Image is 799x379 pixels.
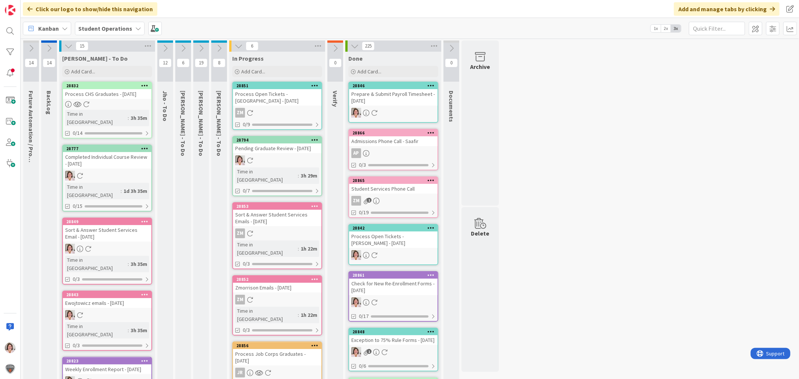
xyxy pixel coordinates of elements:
[65,310,75,320] img: EW
[471,229,490,238] div: Delete
[215,91,223,156] span: Amanda - To Do
[299,245,319,253] div: 1h 22m
[63,291,151,298] div: 28843
[299,311,319,319] div: 1h 22m
[349,250,438,260] div: EW
[195,58,208,67] span: 19
[445,58,458,67] span: 0
[233,203,321,226] div: 28853Sort & Answer Student Services Emails - [DATE]
[349,136,438,146] div: Admissions Phone Call - Saafir
[367,198,372,203] span: 1
[5,5,15,15] img: Visit kanbanzone.com
[349,328,438,335] div: 28848
[27,91,35,192] span: Future Automation / Process Building
[63,82,151,89] div: 28832
[349,196,438,206] div: ZM
[233,283,321,292] div: Zmorrison Emails - [DATE]
[349,347,438,357] div: EW
[349,279,438,295] div: Check for New Re-Enrollment Forms - [DATE]
[16,1,34,10] span: Support
[351,250,361,260] img: EW
[349,272,438,279] div: 28861
[235,368,245,378] div: JR
[651,25,661,32] span: 1x
[352,83,438,88] div: 28846
[689,22,745,35] input: Quick Filter...
[63,152,151,169] div: Completed Individual Course Review - [DATE]
[243,260,250,268] span: 0/3
[66,292,151,297] div: 28843
[349,148,438,158] div: AP
[235,167,298,184] div: Time in [GEOGRAPHIC_DATA]
[235,228,245,238] div: ZM
[179,91,187,156] span: Zaida - To Do
[63,310,151,320] div: EW
[367,349,372,354] span: 1
[63,218,151,242] div: 28849Sort & Answer Student Services Email - [DATE]
[235,155,245,165] img: EW
[349,130,438,146] div: 28866Admissions Phone Call - Saafir
[332,91,339,107] span: Verify
[235,108,245,118] div: ZM
[236,277,321,282] div: 28852
[73,275,80,283] span: 0/3
[349,231,438,248] div: Process Open Tickets - [PERSON_NAME] - [DATE]
[233,155,321,165] div: EW
[349,297,438,307] div: EW
[63,358,151,374] div: 28823Weekly Enrollment Report - [DATE]
[78,25,132,32] b: Student Operations
[352,225,438,231] div: 28842
[299,172,319,180] div: 3h 29m
[233,210,321,226] div: Sort & Answer Student Services Emails - [DATE]
[233,368,321,378] div: JR
[236,343,321,348] div: 28856
[351,108,361,118] img: EW
[63,89,151,99] div: Process CHS Graduates - [DATE]
[359,312,369,320] span: 0/17
[71,68,95,75] span: Add Card...
[65,171,75,181] img: EW
[349,82,438,89] div: 28846
[349,82,438,106] div: 28846Prepare & Submit Payroll Timesheet - [DATE]
[359,161,366,169] span: 0/3
[63,171,151,181] div: EW
[23,2,157,16] div: Click our logo to show/hide this navigation
[243,326,250,334] span: 0/3
[359,362,366,370] span: 0/6
[235,295,245,304] div: ZM
[233,82,321,89] div: 28851
[63,358,151,364] div: 28823
[233,108,321,118] div: ZM
[25,58,37,67] span: 14
[349,177,438,194] div: 28865Student Services Phone Call
[235,307,298,323] div: Time in [GEOGRAPHIC_DATA]
[233,276,321,283] div: 28852
[298,172,299,180] span: :
[129,260,149,268] div: 3h 35m
[5,364,15,374] img: avatar
[233,137,321,143] div: 28794
[43,58,55,67] span: 14
[349,335,438,345] div: Exception to 75% Rule Forms - [DATE]
[63,244,151,254] div: EW
[349,225,438,231] div: 28842
[233,228,321,238] div: ZM
[129,114,149,122] div: 3h 35m
[128,260,129,268] span: :
[349,108,438,118] div: EW
[349,184,438,194] div: Student Services Phone Call
[213,58,226,67] span: 8
[298,311,299,319] span: :
[352,329,438,334] div: 28848
[5,343,15,353] img: EW
[241,68,265,75] span: Add Card...
[233,276,321,292] div: 28852Zmorrison Emails - [DATE]
[63,145,151,169] div: 28777Completed Individual Course Review - [DATE]
[232,55,264,62] span: In Progress
[129,326,149,334] div: 3h 35m
[233,203,321,210] div: 28853
[349,89,438,106] div: Prepare & Submit Payroll Timesheet - [DATE]
[63,225,151,242] div: Sort & Answer Student Services Email - [DATE]
[63,145,151,152] div: 28777
[352,130,438,136] div: 28866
